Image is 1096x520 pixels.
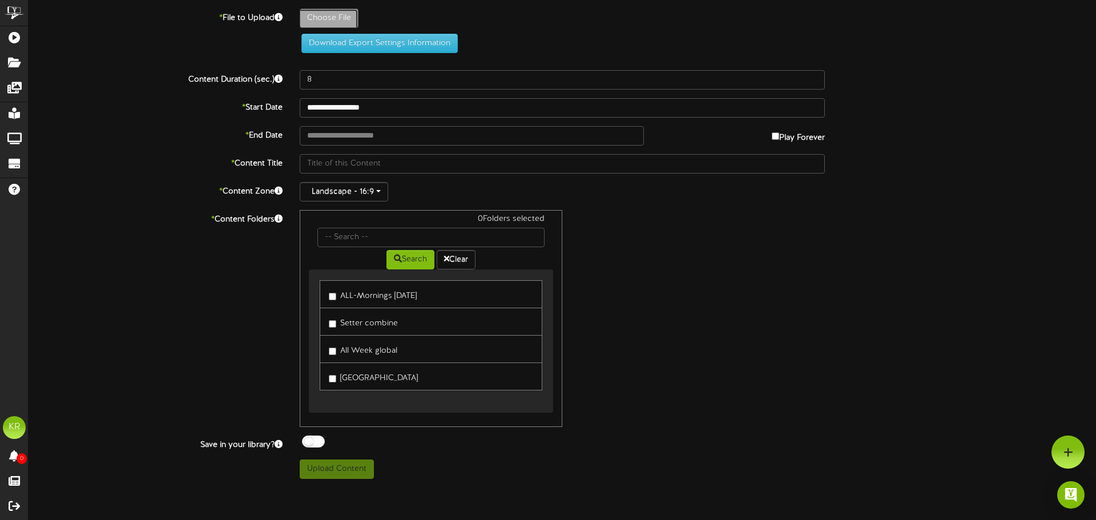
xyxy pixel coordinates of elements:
[300,154,825,174] input: Title of this Content
[20,9,291,24] label: File to Upload
[309,213,553,228] div: 0 Folders selected
[300,459,374,479] button: Upload Content
[437,250,476,269] button: Clear
[329,314,398,329] label: Setter combine
[300,182,388,201] button: Landscape - 16:9
[329,293,336,300] input: ALL-Mornings [DATE]
[329,341,397,357] label: All Week global
[301,34,458,53] button: Download Export Settings Information
[1057,481,1085,509] div: Open Intercom Messenger
[296,39,458,47] a: Download Export Settings Information
[20,154,291,170] label: Content Title
[772,126,825,144] label: Play Forever
[329,375,336,382] input: [GEOGRAPHIC_DATA]
[20,70,291,86] label: Content Duration (sec.)
[329,348,336,355] input: All Week global
[772,132,779,140] input: Play Forever
[20,126,291,142] label: End Date
[20,98,291,114] label: Start Date
[329,369,418,384] label: [GEOGRAPHIC_DATA]
[20,210,291,225] label: Content Folders
[20,436,291,451] label: Save in your library?
[20,182,291,197] label: Content Zone
[329,320,336,328] input: Setter combine
[386,250,434,269] button: Search
[329,287,417,302] label: ALL-Mornings [DATE]
[3,416,26,439] div: KR
[17,453,27,464] span: 0
[317,228,545,247] input: -- Search --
